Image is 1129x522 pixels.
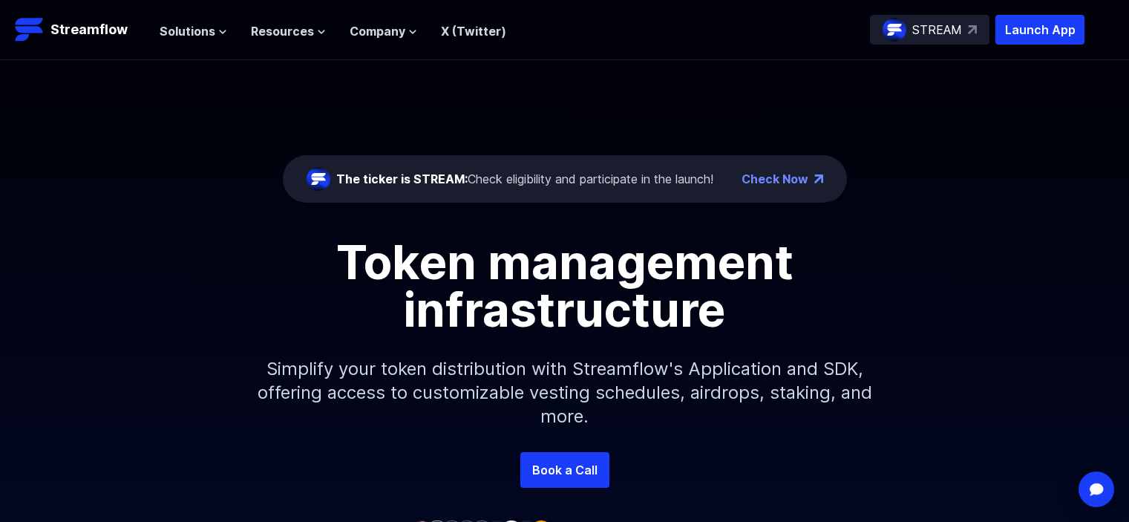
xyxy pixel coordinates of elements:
[251,22,326,40] button: Resources
[1079,472,1114,507] div: Open Intercom Messenger
[15,15,45,45] img: Streamflow Logo
[307,167,330,191] img: streamflow-logo-circle.png
[441,24,506,39] a: X (Twitter)
[231,238,899,333] h1: Token management infrastructure
[251,22,314,40] span: Resources
[350,22,405,40] span: Company
[814,174,823,183] img: top-right-arrow.png
[883,18,906,42] img: streamflow-logo-circle.png
[246,333,884,452] p: Simplify your token distribution with Streamflow's Application and SDK, offering access to custom...
[50,19,128,40] p: Streamflow
[520,452,609,488] a: Book a Call
[995,15,1084,45] button: Launch App
[15,15,145,45] a: Streamflow
[336,172,468,186] span: The ticker is STREAM:
[742,170,808,188] a: Check Now
[160,22,215,40] span: Solutions
[350,22,417,40] button: Company
[912,21,962,39] p: STREAM
[336,170,713,188] div: Check eligibility and participate in the launch!
[968,25,977,34] img: top-right-arrow.svg
[160,22,227,40] button: Solutions
[870,15,989,45] a: STREAM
